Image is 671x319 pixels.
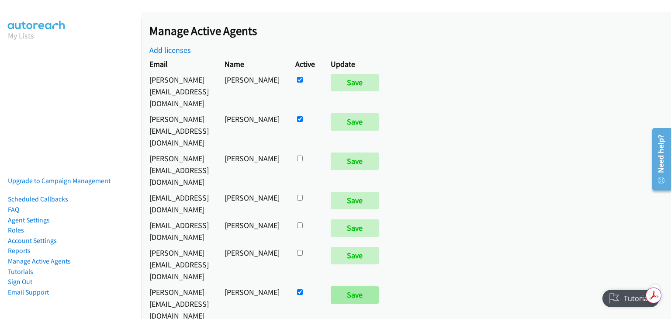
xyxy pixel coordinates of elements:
td: [PERSON_NAME] [217,245,287,284]
input: Save [331,113,379,131]
a: Email Support [8,288,49,296]
input: Save [331,219,379,237]
td: [PERSON_NAME] [217,72,287,111]
td: [PERSON_NAME] [217,217,287,245]
input: Save [331,286,379,304]
th: Email [142,56,217,72]
input: Save [331,247,379,264]
a: Upgrade to Campaign Management [8,177,111,185]
td: [PERSON_NAME] [217,190,287,217]
a: FAQ [8,205,19,214]
th: Update [323,56,391,72]
th: Active [287,56,323,72]
a: Manage Active Agents [8,257,71,265]
a: Scheduled Callbacks [8,195,68,203]
a: Sign Out [8,277,32,286]
a: Agent Settings [8,216,50,224]
a: My Lists [8,31,34,41]
td: [EMAIL_ADDRESS][DOMAIN_NAME] [142,190,217,217]
a: Account Settings [8,236,57,245]
input: Save [331,192,379,209]
iframe: Checklist [597,281,664,312]
td: [EMAIL_ADDRESS][DOMAIN_NAME] [142,217,217,245]
input: Save [331,153,379,170]
td: [PERSON_NAME] [217,111,287,150]
h2: Manage Active Agents [149,24,671,38]
iframe: Resource Center [646,125,671,194]
td: [PERSON_NAME][EMAIL_ADDRESS][DOMAIN_NAME] [142,72,217,111]
td: [PERSON_NAME][EMAIL_ADDRESS][DOMAIN_NAME] [142,245,217,284]
a: Add licenses [149,45,191,55]
a: Roles [8,226,24,234]
a: Reports [8,246,31,255]
td: [PERSON_NAME] [217,150,287,190]
td: [PERSON_NAME][EMAIL_ADDRESS][DOMAIN_NAME] [142,111,217,150]
input: Save [331,74,379,91]
th: Name [217,56,287,72]
a: Tutorials [8,267,33,276]
td: [PERSON_NAME][EMAIL_ADDRESS][DOMAIN_NAME] [142,150,217,190]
